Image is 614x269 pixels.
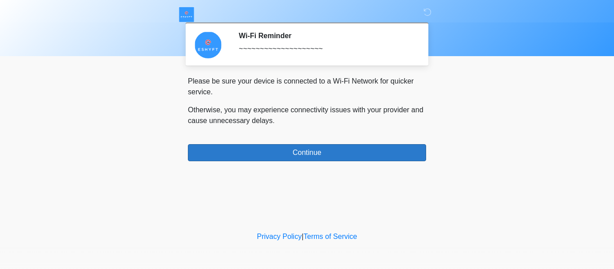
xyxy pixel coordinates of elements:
a: Terms of Service [303,233,357,240]
span: . [273,117,275,124]
button: Continue [188,144,426,161]
h2: Wi-Fi Reminder [239,31,413,40]
img: Agent Avatar [195,31,222,58]
p: Otherwise, you may experience connectivity issues with your provider and cause unnecessary delays [188,105,426,126]
img: ESHYFT Logo [179,7,194,22]
div: ~~~~~~~~~~~~~~~~~~~~ [239,44,413,54]
a: Privacy Policy [257,233,302,240]
a: | [302,233,303,240]
p: Please be sure your device is connected to a Wi-Fi Network for quicker service. [188,76,426,97]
